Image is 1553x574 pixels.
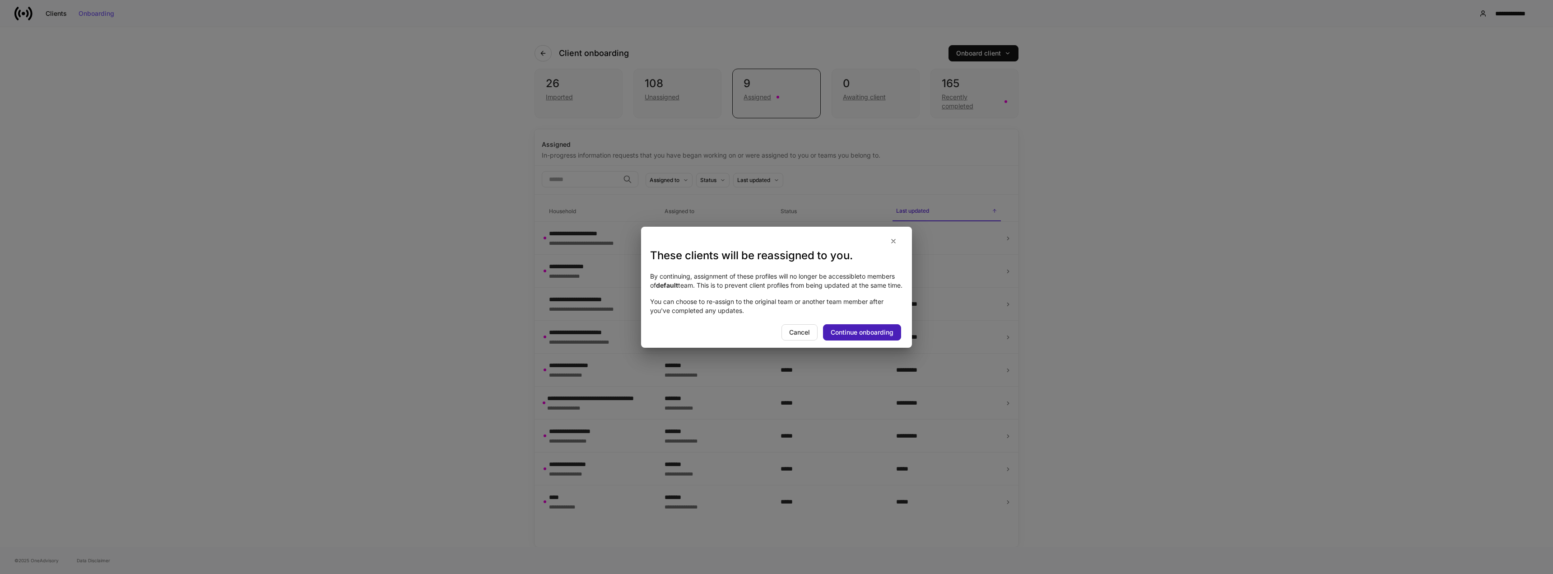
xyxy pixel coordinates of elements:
[650,248,903,263] h3: These clients will be reassigned to you.
[781,324,818,341] button: Cancel
[656,281,678,289] strong: default
[650,272,903,290] p: By continuing, assignment of these profiles will no longer be accessible to members of team . Thi...
[650,297,903,315] p: You can choose to re-assign to the original team or another team member after you've completed an...
[789,329,810,336] div: Cancel
[823,324,901,341] button: Continue onboarding
[831,329,893,336] div: Continue onboarding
